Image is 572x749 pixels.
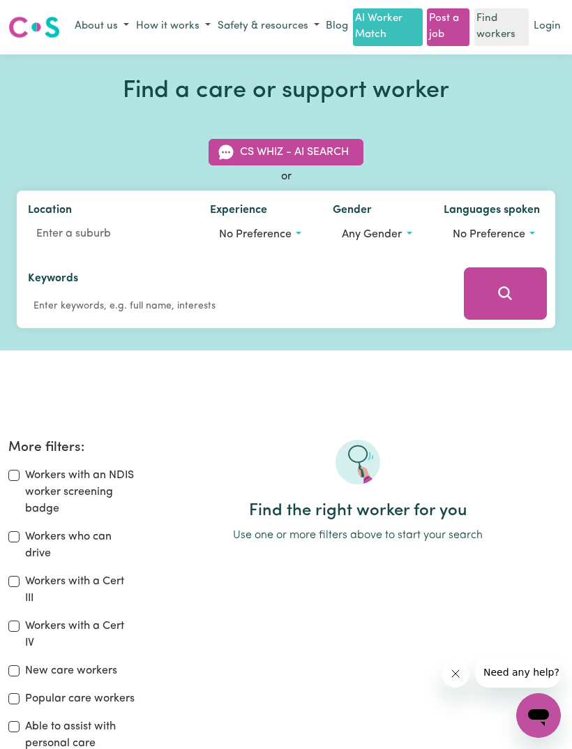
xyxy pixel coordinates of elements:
span: No preference [219,229,292,240]
p: Use one or more filters above to start your search [151,527,564,544]
input: Enter keywords, e.g. full name, interests [28,295,444,317]
label: Keywords [28,270,78,290]
iframe: Message from company [475,657,561,688]
label: New care workers [25,662,117,679]
a: Careseekers logo [8,11,60,43]
a: Login [531,16,564,38]
a: Find workers [474,8,529,46]
label: Workers who can drive [25,528,135,562]
h2: Find the right worker for you [151,501,564,521]
label: Popular care workers [25,690,135,707]
label: Languages spoken [444,202,540,221]
label: Workers with a Cert III [25,573,135,607]
button: Worker language preferences [444,221,544,248]
img: Careseekers logo [8,15,60,40]
label: Workers with an NDIS worker screening badge [25,467,135,517]
a: AI Worker Match [353,8,423,46]
button: Worker experience options [210,221,310,248]
button: Worker gender preference [333,221,421,248]
input: Enter a suburb [28,221,188,246]
label: Gender [333,202,372,221]
label: Location [28,202,72,221]
label: Workers with a Cert IV [25,618,135,651]
a: Post a job [427,8,469,46]
a: Blog [323,16,351,38]
h1: Find a care or support worker [17,77,555,105]
button: About us [71,15,133,38]
div: or [17,168,555,185]
button: Search [464,267,547,320]
span: No preference [453,229,525,240]
iframe: Button to launch messaging window [516,693,561,738]
label: Experience [210,202,267,221]
button: How it works [133,15,214,38]
button: Safety & resources [214,15,323,38]
button: CS Whiz - AI Search [209,139,363,165]
span: Any gender [342,229,402,240]
iframe: Close message [442,660,469,688]
h2: More filters: [8,440,135,456]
